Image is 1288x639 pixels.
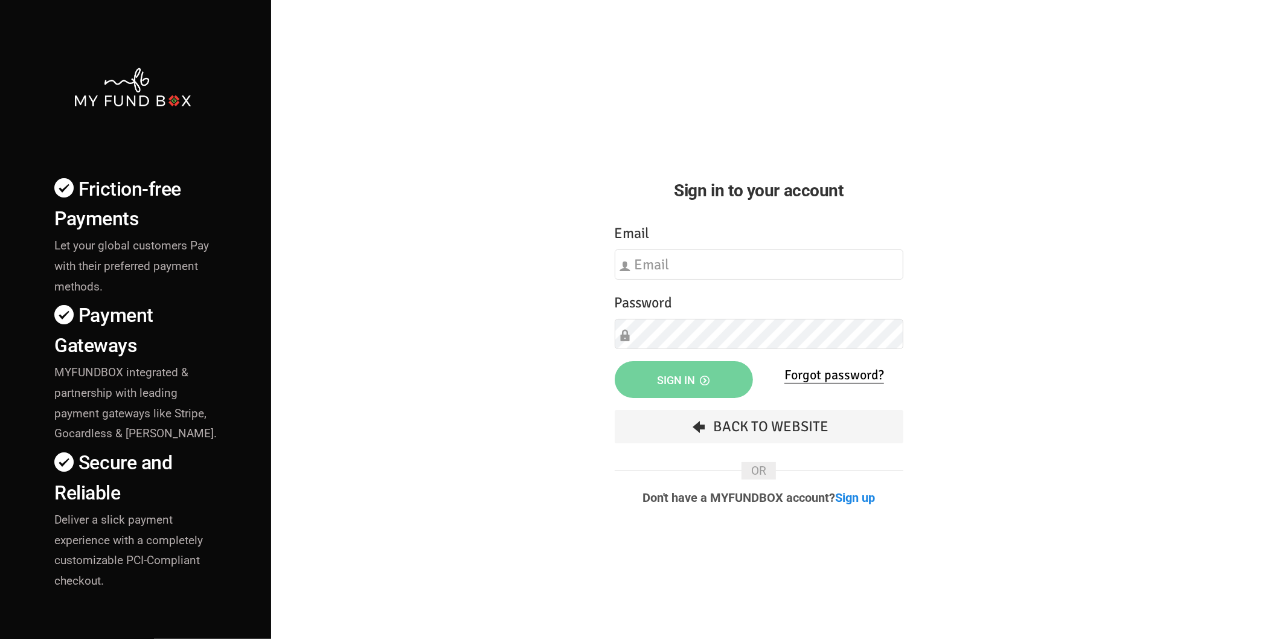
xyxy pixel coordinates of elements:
img: mfbwhite.png [73,66,193,108]
h2: Sign in to your account [615,178,903,204]
h4: Payment Gateways [54,301,223,360]
input: Email [615,249,903,280]
h4: Secure and Reliable [54,448,223,507]
button: Sign in [615,361,753,398]
a: Forgot password? [784,367,884,384]
a: Sign up [836,490,876,505]
h4: Friction-free Payments [54,175,223,234]
label: Password [615,292,673,314]
span: MYFUNDBOX integrated & partnership with leading payment gateways like Stripe, Gocardless & [PERSO... [54,365,217,441]
span: Let your global customers Pay with their preferred payment methods. [54,239,209,294]
span: Deliver a slick payment experience with a completely customizable PCI-Compliant checkout. [54,513,203,588]
span: OR [742,462,776,480]
span: Sign in [658,374,710,387]
label: Email [615,222,650,245]
a: Back To Website [615,410,903,443]
p: Don't have a MYFUNDBOX account? [615,492,903,504]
